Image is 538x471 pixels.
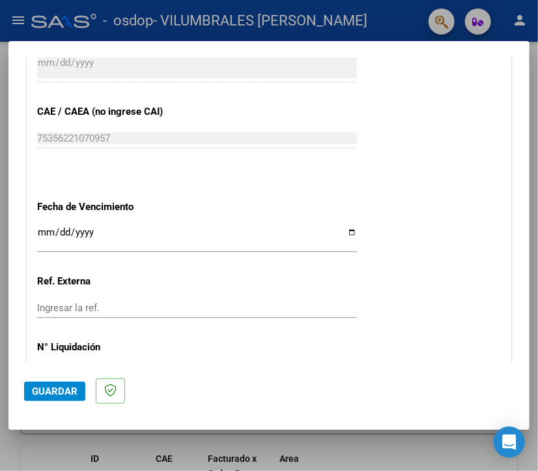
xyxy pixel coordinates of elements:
p: CAE / CAEA (no ingrese CAI) [37,104,177,119]
p: N° Liquidación [37,340,177,355]
div: Open Intercom Messenger [494,427,525,458]
button: Guardar [24,382,85,401]
p: Ref. Externa [37,274,177,289]
span: Guardar [32,386,78,397]
p: Fecha de Vencimiento [37,200,177,215]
